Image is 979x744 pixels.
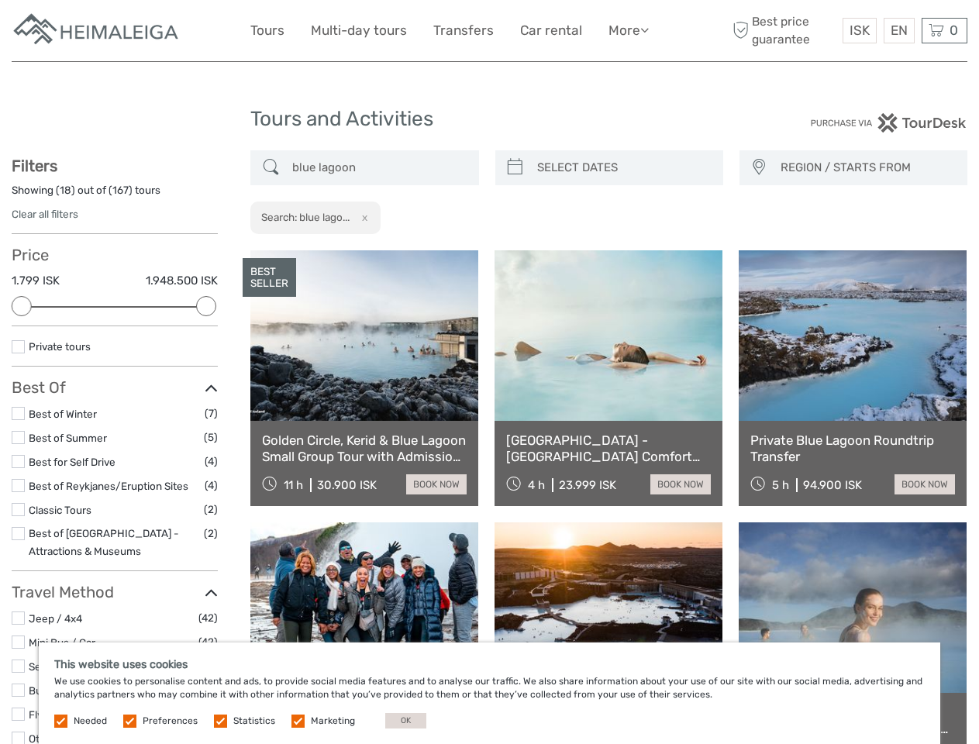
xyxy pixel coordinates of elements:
[12,183,218,207] div: Showing ( ) out of ( ) tours
[250,19,284,42] a: Tours
[261,211,350,223] h2: Search: blue lago...
[433,19,494,42] a: Transfers
[29,504,91,516] a: Classic Tours
[29,432,107,444] a: Best of Summer
[146,273,218,289] label: 1.948.500 ISK
[810,113,967,133] img: PurchaseViaTourDesk.png
[198,633,218,651] span: (42)
[205,453,218,470] span: (4)
[205,405,218,422] span: (7)
[29,456,115,468] a: Best for Self Drive
[12,246,218,264] h3: Price
[12,208,78,220] a: Clear all filters
[803,478,862,492] div: 94.900 ISK
[262,432,467,464] a: Golden Circle, Kerid & Blue Lagoon Small Group Tour with Admission Ticket
[750,432,955,464] a: Private Blue Lagoon Roundtrip Transfer
[850,22,870,38] span: ISK
[528,478,545,492] span: 4 h
[29,660,78,673] a: Self-Drive
[531,154,715,181] input: SELECT DATES
[884,18,915,43] div: EN
[204,525,218,542] span: (2)
[895,474,955,494] a: book now
[947,22,960,38] span: 0
[650,474,711,494] a: book now
[60,183,71,198] label: 18
[204,429,218,446] span: (5)
[286,154,471,181] input: SEARCH
[29,684,47,697] a: Bus
[311,19,407,42] a: Multi-day tours
[233,715,275,728] label: Statistics
[12,157,57,175] strong: Filters
[317,478,377,492] div: 30.900 ISK
[250,107,729,132] h1: Tours and Activities
[22,27,175,40] p: We're away right now. Please check back later!
[406,474,467,494] a: book now
[198,609,218,627] span: (42)
[29,527,179,557] a: Best of [GEOGRAPHIC_DATA] - Attractions & Museums
[39,642,940,744] div: We use cookies to personalise content and ads, to provide social media features and to analyse ou...
[112,183,129,198] label: 167
[772,478,789,492] span: 5 h
[729,13,839,47] span: Best price guarantee
[29,612,82,625] a: Jeep / 4x4
[520,19,582,42] a: Car rental
[74,715,107,728] label: Needed
[143,715,198,728] label: Preferences
[352,209,373,226] button: x
[12,12,182,50] img: Apartments in Reykjavik
[608,19,649,42] a: More
[29,408,97,420] a: Best of Winter
[204,501,218,518] span: (2)
[29,636,95,649] a: Mini Bus / Car
[205,477,218,494] span: (4)
[12,378,218,397] h3: Best Of
[506,432,711,464] a: [GEOGRAPHIC_DATA] - [GEOGRAPHIC_DATA] Comfort including admission
[178,24,197,43] button: Open LiveChat chat widget
[774,155,960,181] button: REGION / STARTS FROM
[559,478,616,492] div: 23.999 ISK
[29,708,57,721] a: Flying
[12,273,60,289] label: 1.799 ISK
[54,658,925,671] h5: This website uses cookies
[284,478,303,492] span: 11 h
[12,583,218,601] h3: Travel Method
[29,480,188,492] a: Best of Reykjanes/Eruption Sites
[243,258,296,297] div: BEST SELLER
[29,340,91,353] a: Private tours
[385,713,426,728] button: OK
[311,715,355,728] label: Marketing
